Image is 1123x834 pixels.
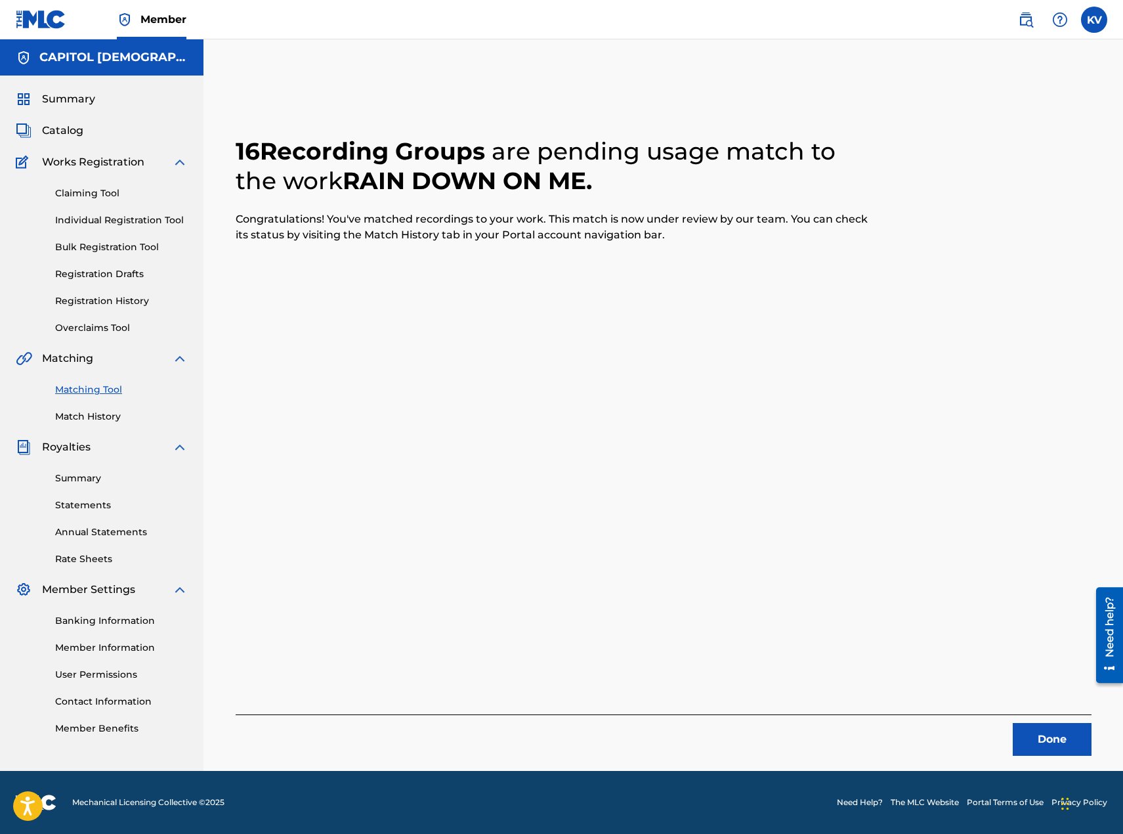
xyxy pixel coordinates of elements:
a: Statements [55,498,188,512]
img: search [1018,12,1034,28]
a: User Permissions [55,668,188,682]
img: expand [172,439,188,455]
iframe: Resource Center [1086,582,1123,688]
img: Works Registration [16,154,33,170]
span: Matching [42,351,93,366]
img: expand [172,582,188,598]
iframe: Chat Widget [1057,771,1123,834]
img: Matching [16,351,32,366]
span: are pending usage match to the work [236,137,836,195]
a: Privacy Policy [1051,797,1107,808]
h5: CAPITOL CHRISTIAN MUSIC GROUP [39,50,188,65]
img: Royalties [16,439,32,455]
a: Overclaims Tool [55,321,188,335]
a: Match History [55,410,188,424]
a: Bulk Registration Tool [55,240,188,254]
span: Mechanical Licensing Collective © 2025 [72,797,224,808]
a: Registration Drafts [55,267,188,281]
img: Member Settings [16,582,32,598]
a: Banking Information [55,614,188,628]
p: Congratulations! You've matched recordings to your work. This match is now under review by our te... [236,211,878,243]
a: Rate Sheets [55,552,188,566]
a: Public Search [1013,7,1039,33]
a: Summary [55,472,188,485]
img: Accounts [16,50,32,66]
span: Member [140,12,186,27]
img: MLC Logo [16,10,66,29]
span: Summary [42,91,95,107]
img: expand [172,351,188,366]
a: Member Benefits [55,722,188,735]
a: Registration History [55,294,188,308]
a: The MLC Website [891,797,959,808]
a: CatalogCatalog [16,123,83,139]
span: Catalog [42,123,83,139]
a: SummarySummary [16,91,95,107]
a: Contact Information [55,695,188,709]
span: Royalties [42,439,91,455]
span: Member Settings [42,582,135,598]
a: Member Information [55,641,188,655]
img: Top Rightsholder [117,12,133,28]
a: Annual Statements [55,525,188,539]
a: Portal Terms of Use [967,797,1044,808]
img: expand [172,154,188,170]
img: Summary [16,91,32,107]
div: Drag [1061,784,1069,823]
a: Claiming Tool [55,187,188,200]
img: help [1052,12,1068,28]
a: Matching Tool [55,383,188,397]
img: logo [16,795,56,810]
img: Catalog [16,123,32,139]
button: Done [1013,723,1091,756]
div: User Menu [1081,7,1107,33]
div: Help [1047,7,1073,33]
a: Individual Registration Tool [55,213,188,227]
a: Need Help? [837,797,883,808]
h2: 16 Recording Groups RAIN DOWN ON ME . [236,137,878,196]
span: Works Registration [42,154,144,170]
